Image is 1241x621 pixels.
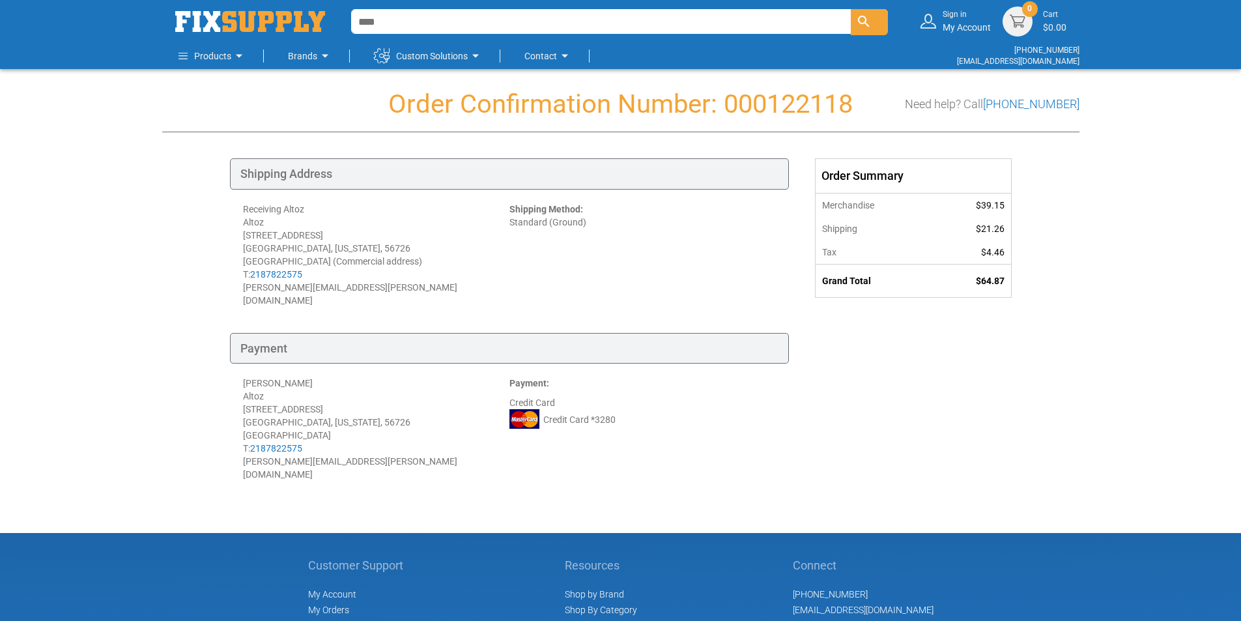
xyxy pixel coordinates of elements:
[816,217,935,240] th: Shipping
[308,559,410,572] h5: Customer Support
[250,443,302,454] a: 2187822575
[175,11,325,32] a: store logo
[565,559,638,572] h5: Resources
[1014,46,1079,55] a: [PHONE_NUMBER]
[178,43,247,69] a: Products
[816,159,1011,193] div: Order Summary
[175,11,325,32] img: Fix Industrial Supply
[162,90,1079,119] h1: Order Confirmation Number: 000122118
[509,409,539,429] img: MC
[816,193,935,217] th: Merchandise
[243,377,509,481] div: [PERSON_NAME] Altoz [STREET_ADDRESS] [GEOGRAPHIC_DATA], [US_STATE], 56726 [GEOGRAPHIC_DATA] T: [P...
[793,605,934,615] a: [EMAIL_ADDRESS][DOMAIN_NAME]
[230,333,789,364] div: Payment
[822,276,871,286] strong: Grand Total
[250,269,302,280] a: 2187822575
[509,377,776,481] div: Credit Card
[509,378,549,388] strong: Payment:
[976,276,1005,286] span: $64.87
[793,589,868,599] a: [PHONE_NUMBER]
[565,605,637,615] a: Shop By Category
[509,203,776,307] div: Standard (Ground)
[981,247,1005,257] span: $4.46
[793,559,934,572] h5: Connect
[308,605,349,615] span: My Orders
[565,589,624,599] a: Shop by Brand
[243,203,509,307] div: Receiving Altoz Altoz [STREET_ADDRESS] [GEOGRAPHIC_DATA], [US_STATE], 56726 [GEOGRAPHIC_DATA] (Co...
[957,57,1079,66] a: [EMAIL_ADDRESS][DOMAIN_NAME]
[288,43,333,69] a: Brands
[374,43,483,69] a: Custom Solutions
[524,43,573,69] a: Contact
[983,97,1079,111] a: [PHONE_NUMBER]
[905,98,1079,111] h3: Need help? Call
[976,224,1005,234] span: $21.26
[230,158,789,190] div: Shipping Address
[943,9,991,33] div: My Account
[976,200,1005,210] span: $39.15
[509,204,583,214] strong: Shipping Method:
[816,240,935,265] th: Tax
[1043,9,1066,20] small: Cart
[943,9,991,20] small: Sign in
[1027,3,1032,14] span: 0
[1043,22,1066,33] span: $0.00
[543,413,616,426] span: Credit Card *3280
[308,589,356,599] span: My Account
